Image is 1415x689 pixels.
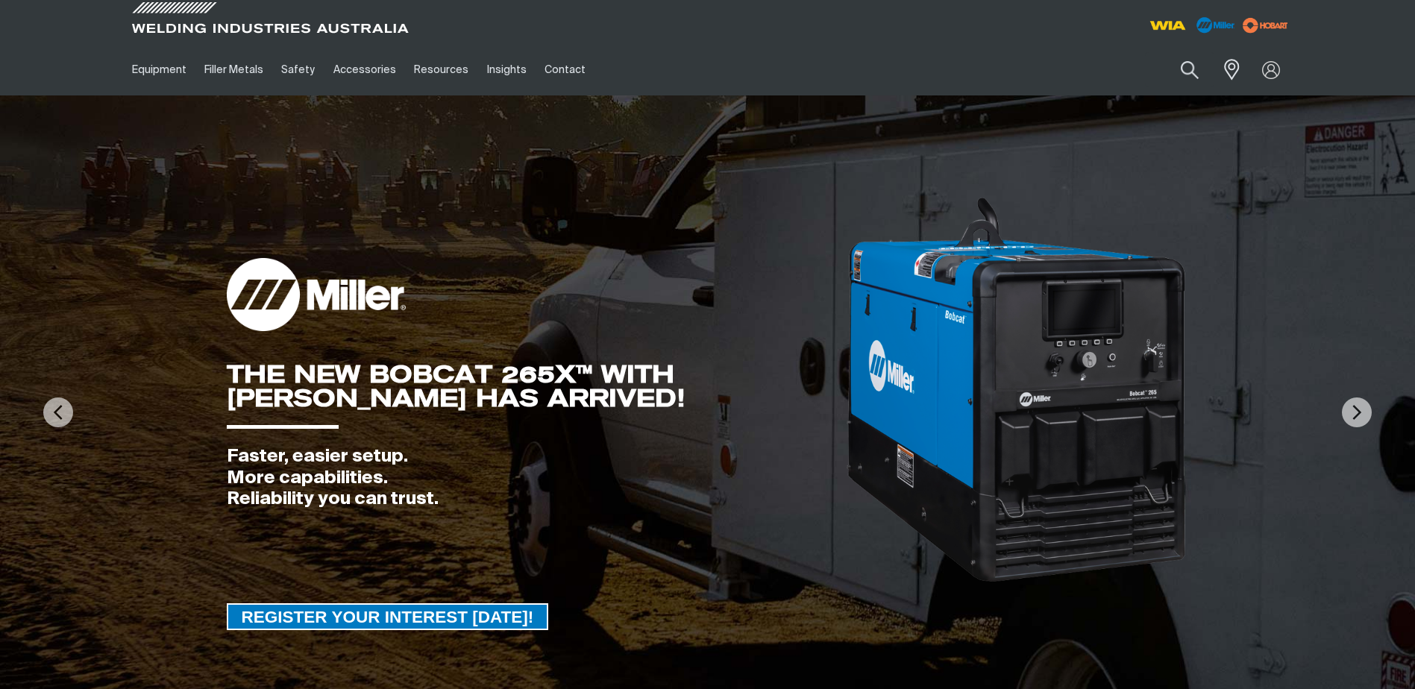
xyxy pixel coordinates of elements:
div: THE NEW BOBCAT 265X™ WITH [PERSON_NAME] HAS ARRIVED! [227,362,846,410]
div: Faster, easier setup. More capabilities. Reliability you can trust. [227,446,846,510]
a: Equipment [123,44,195,95]
a: Contact [536,44,594,95]
input: Product name or item number... [1145,52,1214,87]
img: NextArrow [1342,397,1372,427]
a: Accessories [324,44,405,95]
a: REGISTER YOUR INTEREST TODAY! [227,603,549,630]
a: Resources [405,44,477,95]
a: Insights [477,44,535,95]
nav: Main [123,44,1000,95]
a: Safety [272,44,324,95]
span: REGISTER YOUR INTEREST [DATE]! [228,603,548,630]
a: Filler Metals [195,44,272,95]
img: PrevArrow [43,397,73,427]
button: Search products [1164,52,1215,87]
img: miller [1238,14,1293,37]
